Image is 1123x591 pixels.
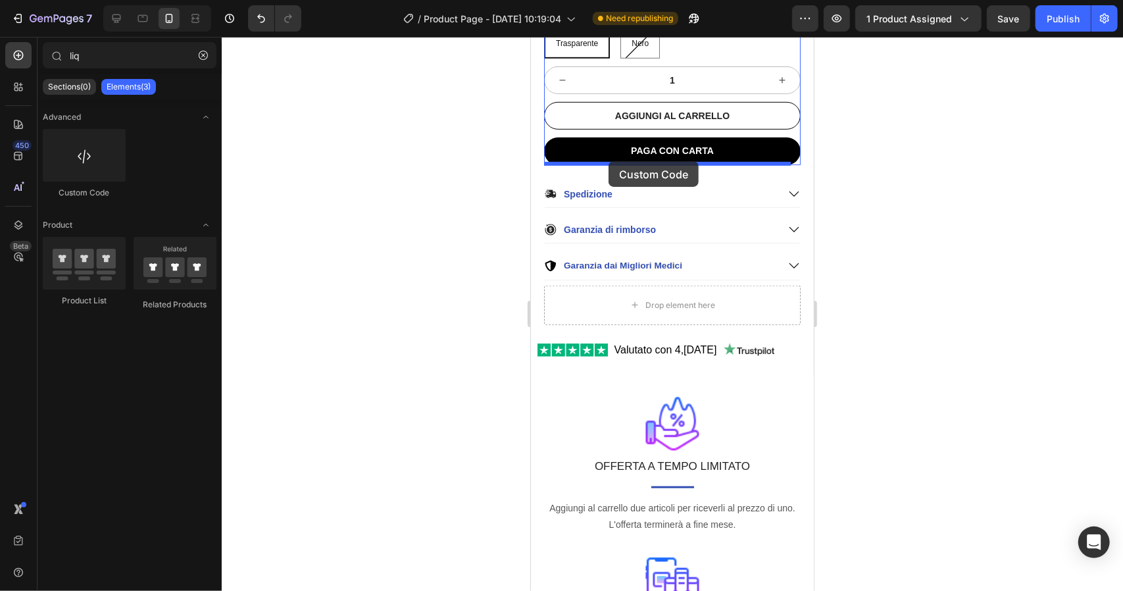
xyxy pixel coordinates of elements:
[86,11,92,26] p: 7
[10,241,32,251] div: Beta
[5,5,98,32] button: 7
[195,215,216,236] span: Toggle open
[418,12,421,26] span: /
[43,219,72,231] span: Product
[43,295,126,307] div: Product List
[1036,5,1091,32] button: Publish
[531,37,814,591] iframe: Design area
[424,12,561,26] span: Product Page - [DATE] 10:19:04
[855,5,982,32] button: 1 product assigned
[998,13,1020,24] span: Save
[12,140,32,151] div: 450
[195,107,216,128] span: Toggle open
[606,13,673,24] span: Need republishing
[248,5,301,32] div: Undo/Redo
[43,111,81,123] span: Advanced
[134,299,216,311] div: Related Products
[43,42,216,68] input: Search Sections & Elements
[1047,12,1080,26] div: Publish
[1078,527,1110,558] div: Open Intercom Messenger
[107,82,151,92] p: Elements(3)
[43,187,126,199] div: Custom Code
[987,5,1030,32] button: Save
[48,82,91,92] p: Sections(0)
[866,12,952,26] span: 1 product assigned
